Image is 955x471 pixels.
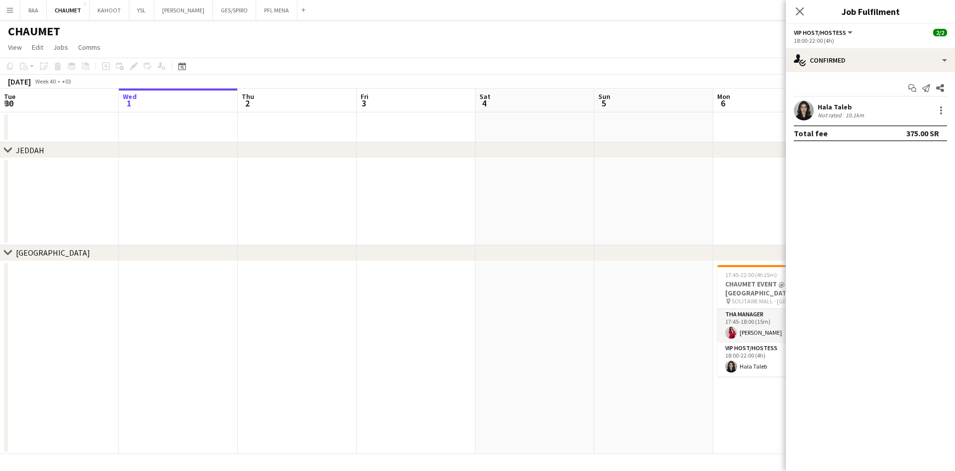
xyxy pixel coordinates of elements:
button: VIP Host/Hostess [794,29,854,36]
h1: CHAUMET [8,24,60,39]
div: [DATE] [8,77,31,87]
div: Hala Taleb [818,102,866,111]
button: KAHOOT [90,0,129,20]
span: Sun [598,92,610,101]
span: Mon [717,92,730,101]
div: [GEOGRAPHIC_DATA] [16,248,90,258]
span: Wed [123,92,137,101]
div: Not rated [818,111,844,119]
div: JEDDAH [16,145,44,155]
div: 18:00-22:00 (4h) [794,37,947,44]
a: Jobs [49,41,72,54]
span: Week 40 [33,78,58,85]
span: SOLITAIRE MALL - [GEOGRAPHIC_DATA] [732,297,804,305]
button: RAA [20,0,47,20]
a: View [4,41,26,54]
span: 17:45-22:00 (4h15m) [725,271,777,279]
button: CHAUMET [47,0,90,20]
span: 6 [716,97,730,109]
div: Confirmed [786,48,955,72]
span: Fri [361,92,369,101]
a: Edit [28,41,47,54]
button: YSL [129,0,154,20]
span: View [8,43,22,52]
span: 3 [359,97,369,109]
span: 1 [121,97,137,109]
span: Sat [479,92,490,101]
a: Comms [74,41,104,54]
app-card-role: VIP Host/Hostess1/118:00-22:00 (4h)Hala Taleb [717,343,829,377]
span: Edit [32,43,43,52]
button: GES/SPIRO [213,0,256,20]
span: 5 [597,97,610,109]
button: PFL MENA [256,0,297,20]
app-job-card: 17:45-22:00 (4h15m)2/2CHAUMET EVENT @ [GEOGRAPHIC_DATA] - [GEOGRAPHIC_DATA] SOLITAIRE MALL - [GEO... [717,265,829,377]
h3: CHAUMET EVENT @ [GEOGRAPHIC_DATA] - [GEOGRAPHIC_DATA] [717,280,829,297]
span: 30 [2,97,15,109]
div: +03 [62,78,71,85]
span: 4 [478,97,490,109]
span: Thu [242,92,254,101]
span: Comms [78,43,100,52]
span: Jobs [53,43,68,52]
span: Tue [4,92,15,101]
div: Total fee [794,128,828,138]
div: 10.1km [844,111,866,119]
app-card-role: THA Manager1/117:45-18:00 (15m)[PERSON_NAME] [717,309,829,343]
button: [PERSON_NAME] [154,0,213,20]
span: VIP Host/Hostess [794,29,846,36]
h3: Job Fulfilment [786,5,955,18]
span: 2 [240,97,254,109]
div: 375.00 SR [906,128,939,138]
span: 2/2 [933,29,947,36]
